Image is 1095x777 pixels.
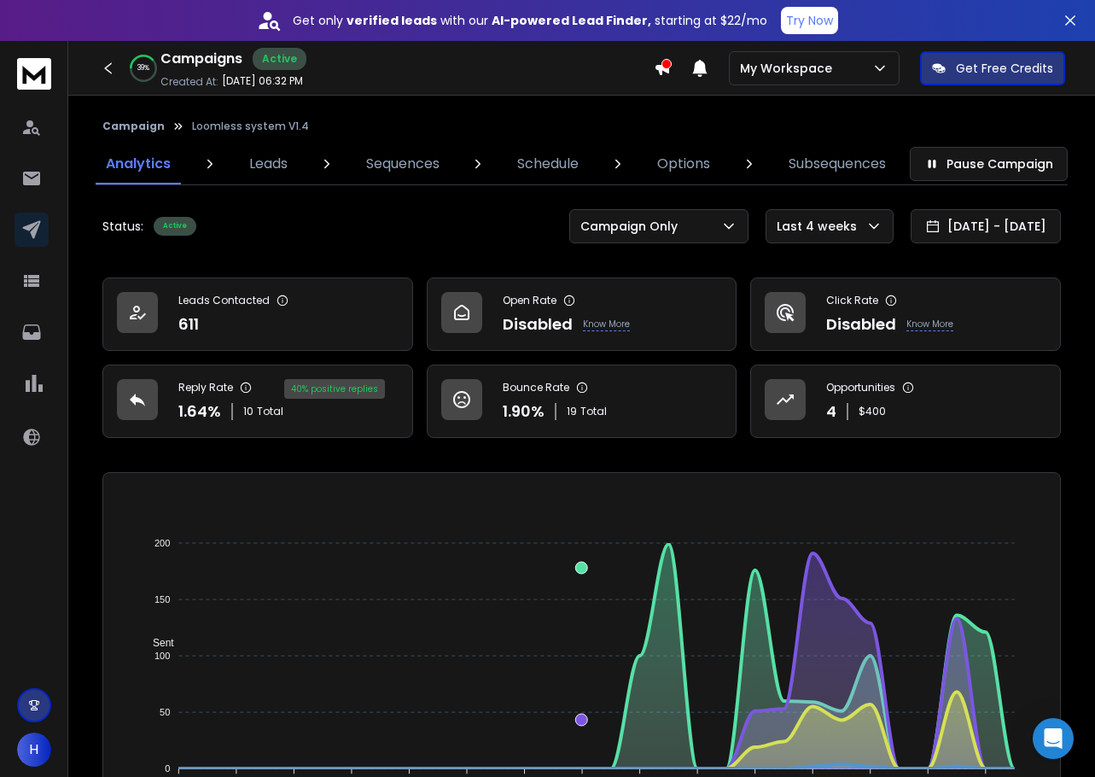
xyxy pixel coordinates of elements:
a: Leads Contacted611 [102,277,413,351]
p: Campaign Only [580,218,684,235]
button: H [17,733,51,767]
a: Opportunities4$400 [750,365,1061,438]
a: Options [647,143,720,184]
img: logo [17,58,51,90]
tspan: 0 [165,763,170,774]
tspan: 200 [154,538,170,548]
p: Sequences [366,154,440,174]
p: Disabled [826,313,896,336]
a: Analytics [96,143,181,184]
div: Active [253,48,306,70]
button: [DATE] - [DATE] [911,209,1061,243]
p: Opportunities [826,381,895,394]
a: Click RateDisabledKnow More [750,277,1061,351]
p: Bounce Rate [503,381,569,394]
div: Open Intercom Messenger [1033,718,1074,759]
p: $ 400 [859,405,886,418]
p: Get only with our starting at $22/mo [293,12,767,29]
span: 10 [243,405,253,418]
a: Bounce Rate1.90%19Total [427,365,737,438]
span: Total [257,405,283,418]
div: 40 % positive replies [284,379,385,399]
p: Click Rate [826,294,878,307]
a: Schedule [507,143,589,184]
button: Campaign [102,120,165,133]
tspan: 100 [154,651,170,661]
p: 39 % [137,63,149,73]
p: My Workspace [740,60,839,77]
a: Reply Rate1.64%10Total40% positive replies [102,365,413,438]
p: 611 [178,313,199,336]
span: Total [580,405,607,418]
p: Options [657,154,710,174]
button: Try Now [781,7,838,34]
p: Open Rate [503,294,556,307]
strong: AI-powered Lead Finder, [492,12,651,29]
span: 19 [567,405,577,418]
p: Leads [249,154,288,174]
p: Disabled [503,313,573,336]
p: Schedule [517,154,579,174]
a: Subsequences [778,143,896,184]
a: Open RateDisabledKnow More [427,277,737,351]
button: Get Free Credits [920,51,1065,85]
p: Try Now [786,12,833,29]
tspan: 150 [154,594,170,605]
p: 4 [826,400,836,424]
button: Pause Campaign [910,147,1068,181]
p: Get Free Credits [956,60,1053,77]
p: Analytics [106,154,171,174]
p: Created At: [160,75,218,89]
p: Leads Contacted [178,294,270,307]
p: [DATE] 06:32 PM [222,74,303,88]
p: Status: [102,218,143,235]
strong: verified leads [347,12,437,29]
a: Sequences [356,143,450,184]
p: Last 4 weeks [777,218,864,235]
div: Active [154,217,196,236]
p: Subsequences [789,154,886,174]
h1: Campaigns [160,49,242,69]
p: Know More [583,318,630,331]
a: Leads [239,143,298,184]
tspan: 50 [160,707,170,717]
p: 1.90 % [503,400,545,424]
p: Reply Rate [178,381,233,394]
p: 1.64 % [178,400,221,424]
p: Know More [906,318,953,331]
span: Sent [140,637,174,649]
p: Loomless system V1.4 [192,120,309,133]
